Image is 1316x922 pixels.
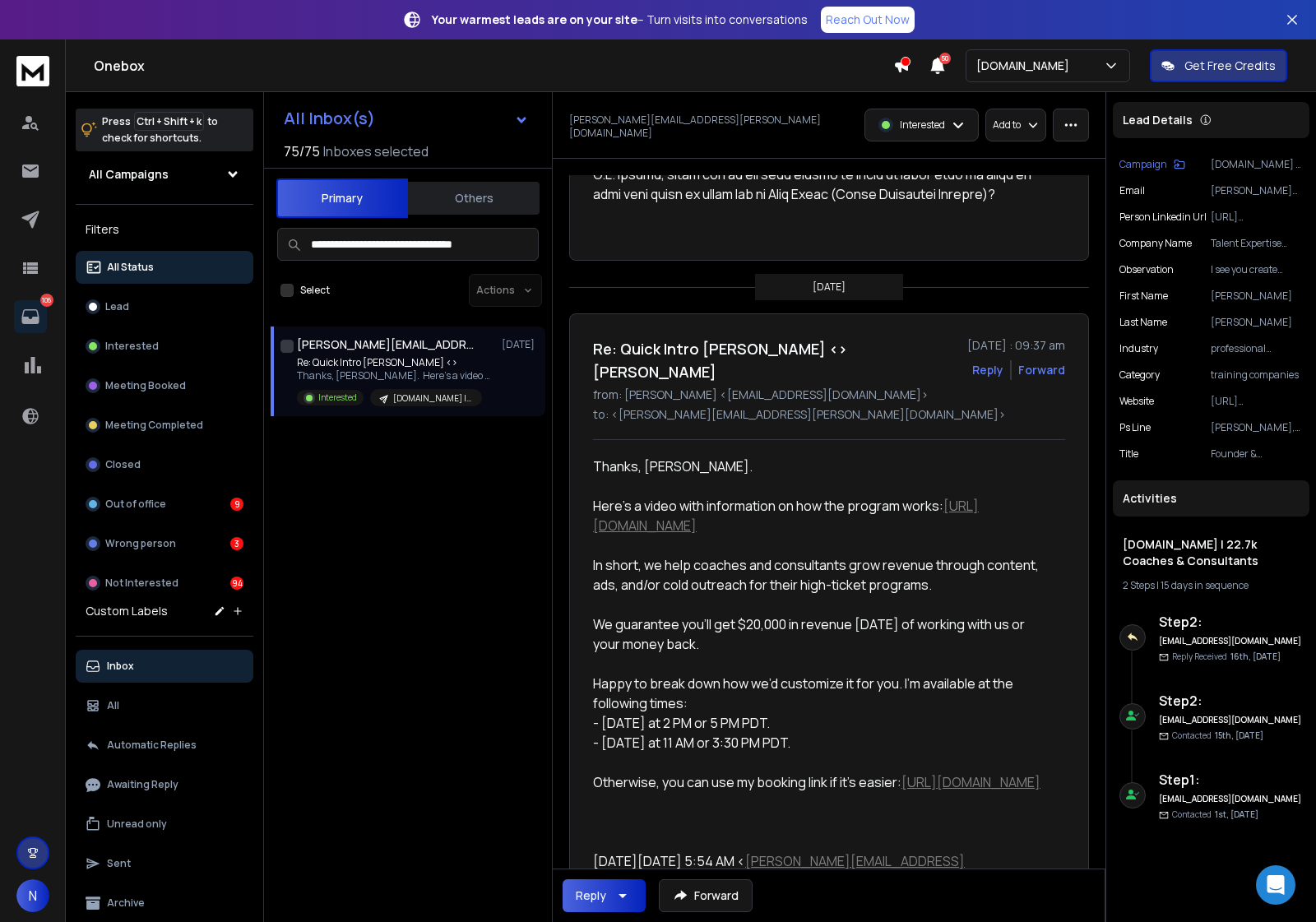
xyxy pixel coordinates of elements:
[134,112,204,131] span: Ctrl + Shift + k
[86,603,168,619] h3: Custom Labels
[76,409,253,442] button: Meeting Completed
[76,290,253,323] button: Lead
[1230,651,1281,662] span: 16th, [DATE]
[1018,362,1065,378] div: Forward
[1119,368,1160,382] p: Category
[563,879,646,912] button: Reply
[76,689,253,722] button: All
[1161,578,1249,592] span: 15 days in sequence
[105,498,166,511] p: Out of office
[1123,579,1300,592] div: |
[297,336,478,353] h1: [PERSON_NAME][EMAIL_ADDRESS][PERSON_NAME][DOMAIN_NAME]
[76,158,253,191] button: All Campaigns
[107,261,154,274] p: All Status
[1123,112,1193,128] p: Lead Details
[1119,237,1192,250] p: Company Name
[1150,49,1287,82] button: Get Free Credits
[901,773,1040,791] a: [URL][DOMAIN_NAME]
[107,818,167,831] p: Unread only
[1211,263,1303,276] p: I see you create custom training to help clients improve their workforce and performance
[1159,714,1303,726] h6: [EMAIL_ADDRESS][DOMAIN_NAME]
[393,392,472,405] p: [DOMAIN_NAME] | 22.7k Coaches & Consultants
[76,218,253,241] h3: Filters
[230,577,243,590] div: 94
[40,294,53,307] p: 106
[107,739,197,752] p: Automatic Replies
[76,369,253,402] button: Meeting Booked
[813,280,846,294] p: [DATE]
[284,141,320,161] span: 75 / 75
[76,847,253,880] button: Sent
[107,699,119,712] p: All
[1119,316,1167,329] p: Last Name
[1211,447,1303,461] p: Founder & Managing Director
[432,12,637,27] strong: Your warmest leads are on your site
[939,53,951,64] span: 50
[1159,770,1303,790] h6: Step 1 :
[1215,808,1258,820] span: 1st, [DATE]
[1211,342,1303,355] p: professional training & coaching
[1172,651,1281,663] p: Reply Received
[107,857,131,870] p: Sent
[323,141,429,161] h3: Inboxes selected
[107,778,178,791] p: Awaiting Reply
[1211,211,1303,224] p: [URL][DOMAIN_NAME]
[1119,158,1167,171] p: Campaign
[1113,480,1309,517] div: Activities
[900,118,945,132] p: Interested
[659,879,753,912] button: Forward
[105,340,159,353] p: Interested
[297,369,494,382] p: Thanks, [PERSON_NAME]. Here’s a video with
[593,337,957,383] h1: Re: Quick Intro [PERSON_NAME] <> [PERSON_NAME]
[593,674,1052,713] div: Happy to break down how we’d customize it for you. I’m available at the following times:
[14,300,47,333] a: 106
[593,772,1052,792] div: Otherwise, you can use my booking link if it’s easier:
[576,887,606,904] div: Reply
[569,114,824,140] p: [PERSON_NAME][EMAIL_ADDRESS][PERSON_NAME][DOMAIN_NAME]
[94,56,893,76] h1: Onebox
[972,362,1003,378] button: Reply
[16,56,49,86] img: logo
[821,7,915,33] a: Reach Out Now
[1172,808,1258,821] p: Contacted
[593,456,1052,476] div: Thanks, [PERSON_NAME].
[105,537,176,550] p: Wrong person
[1159,793,1303,805] h6: [EMAIL_ADDRESS][DOMAIN_NAME]
[1119,263,1174,276] p: Observation
[107,897,145,910] p: Archive
[593,387,1065,403] p: from: [PERSON_NAME] <[EMAIL_ADDRESS][DOMAIN_NAME]>
[76,808,253,841] button: Unread only
[1119,158,1185,171] button: Campaign
[76,488,253,521] button: Out of office9
[271,102,542,135] button: All Inbox(s)
[1119,421,1151,434] p: Ps Line
[1211,421,1303,434] p: [PERSON_NAME], would you be the best person to speak to about this or would it make more sense to...
[1119,184,1145,197] p: Email
[593,733,1052,753] div: - [DATE] at 11 AM or 3:30 PM PDT.
[593,851,1052,891] div: [DATE][DATE] 5:54 AM < > wrote:
[1256,865,1295,905] div: Open Intercom Messenger
[593,555,1052,595] div: In short, we help coaches and consultants grow revenue through content, ads, and/or cold outreach...
[105,419,203,432] p: Meeting Completed
[1211,395,1303,408] p: [URL][DOMAIN_NAME]
[1184,58,1276,74] p: Get Free Credits
[1172,730,1263,742] p: Contacted
[300,284,330,297] label: Select
[76,768,253,801] button: Awaiting Reply
[76,567,253,600] button: Not Interested94
[76,729,253,762] button: Automatic Replies
[105,379,186,392] p: Meeting Booked
[16,879,49,912] button: N
[593,496,1052,535] div: Here’s a video with information on how the program works:
[993,118,1021,132] p: Add to
[1119,395,1154,408] p: Website
[432,12,808,28] p: – Turn visits into conversations
[593,614,1052,654] div: We guarantee you’ll get $20,000 in revenue [DATE] of working with us or your money back.
[76,650,253,683] button: Inbox
[1211,316,1303,329] p: [PERSON_NAME]
[105,458,141,471] p: Closed
[76,330,253,363] button: Interested
[1119,290,1168,303] p: First Name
